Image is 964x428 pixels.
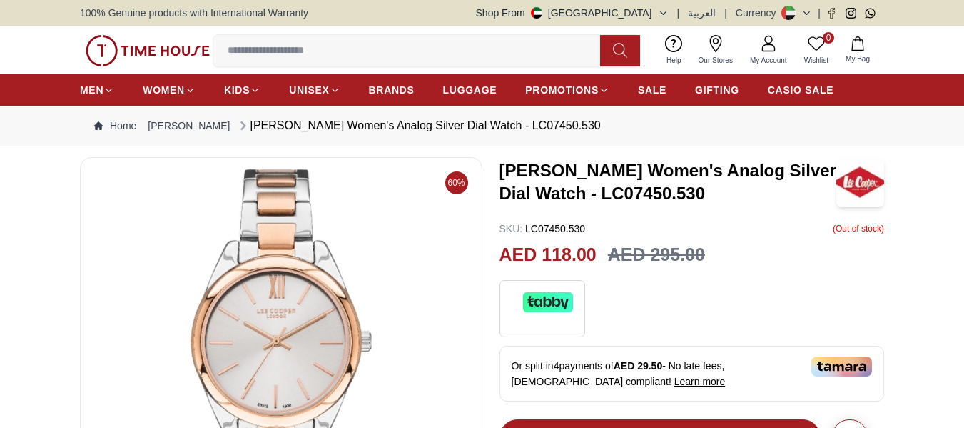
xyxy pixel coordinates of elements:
[690,32,741,69] a: Our Stores
[525,77,609,103] a: PROMOTIONS
[693,55,739,66] span: Our Stores
[236,117,601,134] div: [PERSON_NAME] Women's Analog Silver Dial Watch - LC07450.530
[836,157,884,207] img: Lee Cooper Women's Analog Silver Dial Watch - LC07450.530
[840,54,876,64] span: My Bag
[695,77,739,103] a: GIFTING
[768,77,834,103] a: CASIO SALE
[224,83,250,97] span: KIDS
[525,83,599,97] span: PROMOTIONS
[798,55,834,66] span: Wishlist
[744,55,793,66] span: My Account
[796,32,837,69] a: 0Wishlist
[811,357,872,377] img: Tamara
[695,83,739,97] span: GIFTING
[674,376,726,387] span: Learn more
[86,35,210,66] img: ...
[826,8,837,19] a: Facebook
[143,77,196,103] a: WOMEN
[818,6,821,20] span: |
[80,77,114,103] a: MEN
[369,77,415,103] a: BRANDS
[638,83,666,97] span: SALE
[658,32,690,69] a: Help
[476,6,669,20] button: Shop From[GEOGRAPHIC_DATA]
[443,77,497,103] a: LUGGAGE
[608,242,705,269] h3: AED 295.00
[499,222,586,236] p: LC07450.530
[94,119,136,133] a: Home
[445,171,468,194] span: 60%
[80,83,103,97] span: MEN
[614,360,662,372] span: AED 29.50
[148,119,230,133] a: [PERSON_NAME]
[823,32,834,44] span: 0
[499,223,523,234] span: SKU :
[443,83,497,97] span: LUGGAGE
[768,83,834,97] span: CASIO SALE
[661,55,687,66] span: Help
[289,77,340,103] a: UNISEX
[724,6,727,20] span: |
[80,6,308,20] span: 100% Genuine products with International Warranty
[224,77,260,103] a: KIDS
[833,222,884,236] p: ( Out of stock )
[688,6,716,20] button: العربية
[865,8,876,19] a: Whatsapp
[499,346,885,402] div: Or split in 4 payments of - No late fees, [DEMOGRAPHIC_DATA] compliant!
[638,77,666,103] a: SALE
[736,6,782,20] div: Currency
[837,34,878,67] button: My Bag
[289,83,329,97] span: UNISEX
[80,106,884,146] nav: Breadcrumb
[369,83,415,97] span: BRANDS
[846,8,856,19] a: Instagram
[677,6,680,20] span: |
[499,159,837,205] h3: [PERSON_NAME] Women's Analog Silver Dial Watch - LC07450.530
[499,242,597,269] h2: AED 118.00
[143,83,185,97] span: WOMEN
[531,7,542,19] img: United Arab Emirates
